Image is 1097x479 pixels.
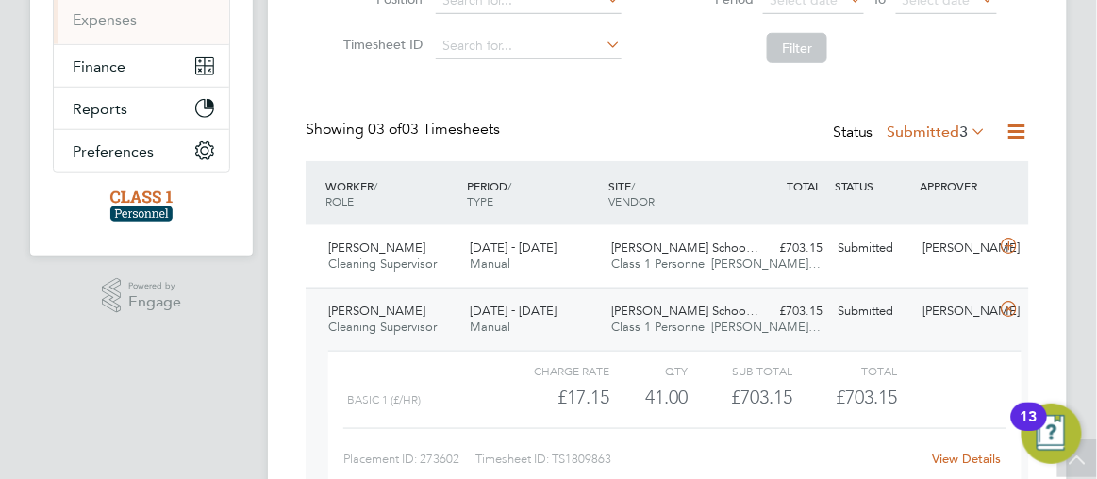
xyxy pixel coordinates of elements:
label: Timesheet ID [338,36,423,53]
span: TOTAL [788,178,822,193]
div: £703.15 [688,382,792,413]
span: [PERSON_NAME] Schoo… [611,239,758,256]
div: Charge rate [505,359,609,382]
span: [PERSON_NAME] [328,239,425,256]
span: Manual [470,319,510,335]
span: Engage [128,294,181,310]
img: class1personnel-logo-retina.png [110,191,174,222]
div: STATUS [831,169,916,203]
span: TYPE [467,193,493,208]
span: [PERSON_NAME] [328,303,425,319]
div: SITE [604,169,745,218]
span: VENDOR [608,193,655,208]
div: Placement ID: 273602 [343,444,476,474]
a: Go to home page [53,191,230,222]
button: Filter [767,33,827,63]
span: Class 1 Personnel [PERSON_NAME]… [611,256,821,272]
div: 13 [1021,417,1038,441]
button: Preferences [54,130,229,172]
span: Finance [73,58,125,75]
span: [DATE] - [DATE] [470,239,557,256]
a: View Details [932,451,1001,467]
span: Powered by [128,278,181,294]
div: [PERSON_NAME] [916,233,1001,264]
span: / [374,178,377,193]
span: Cleaning Supervisor [328,319,437,335]
div: £17.15 [505,382,609,413]
label: Submitted [888,123,988,141]
a: Powered byEngage [102,278,182,314]
span: / [507,178,511,193]
div: Submitted [831,296,916,327]
span: Basic 1 (£/HR) [347,393,421,406]
span: / [631,178,635,193]
span: Preferences [73,142,154,160]
div: £703.15 [746,233,831,264]
span: Manual [470,256,510,272]
span: 3 [960,123,969,141]
div: £703.15 [746,296,831,327]
span: 03 of [368,120,402,139]
span: Cleaning Supervisor [328,256,437,272]
span: £703.15 [837,386,898,408]
a: Expenses [73,10,137,28]
span: ROLE [325,193,354,208]
div: 41.00 [609,382,688,413]
div: Total [793,359,898,382]
button: Finance [54,45,229,87]
span: Class 1 Personnel [PERSON_NAME]… [611,319,821,335]
div: Status [833,120,991,146]
input: Search for... [436,33,622,59]
div: Sub Total [688,359,792,382]
div: WORKER [321,169,462,218]
div: QTY [609,359,688,382]
button: Open Resource Center, 13 new notifications [1022,404,1082,464]
span: [PERSON_NAME] Schoo… [611,303,758,319]
span: [DATE] - [DATE] [470,303,557,319]
span: Reports [73,100,127,118]
div: Showing [306,120,504,140]
span: 03 Timesheets [368,120,500,139]
div: Timesheet ID: TS1809863 [476,444,927,474]
button: Reports [54,88,229,129]
div: PERIOD [462,169,604,218]
div: Submitted [831,233,916,264]
div: [PERSON_NAME] [916,296,1001,327]
div: APPROVER [916,169,1001,203]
